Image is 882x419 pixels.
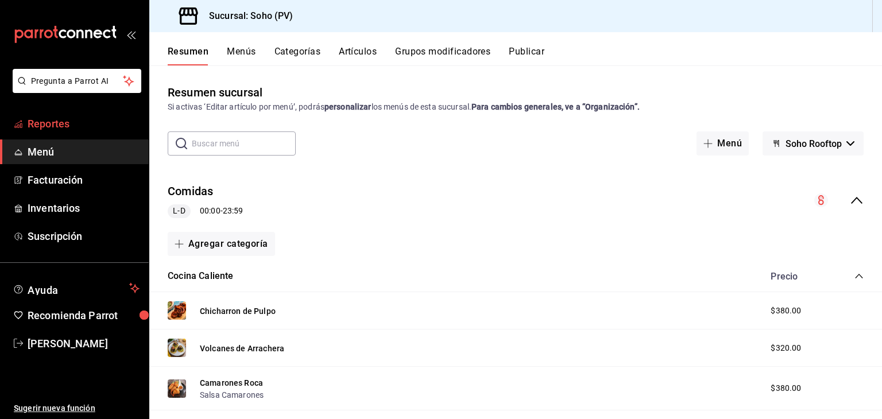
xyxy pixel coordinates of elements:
input: Buscar menú [192,132,296,155]
button: Soho Rooftop [763,131,864,156]
button: Comidas [168,183,214,200]
span: Facturación [28,172,140,188]
button: Publicar [509,46,544,65]
strong: Para cambios generales, ve a “Organización”. [471,102,640,111]
span: Sugerir nueva función [14,402,140,414]
button: Menús [227,46,256,65]
span: $380.00 [771,305,801,317]
div: Resumen sucursal [168,84,262,101]
a: Pregunta a Parrot AI [8,83,141,95]
div: navigation tabs [168,46,882,65]
span: Suscripción [28,228,140,244]
span: Menú [28,144,140,160]
button: open_drawer_menu [126,30,136,39]
span: Soho Rooftop [786,138,842,149]
span: [PERSON_NAME] [28,336,140,351]
h3: Sucursal: Soho (PV) [200,9,293,23]
span: Pregunta a Parrot AI [31,75,123,87]
div: Precio [759,271,833,282]
span: Reportes [28,116,140,131]
span: Inventarios [28,200,140,216]
button: Volcanes de Arrachera [200,343,284,354]
button: Grupos modificadores [395,46,490,65]
img: Preview [168,339,186,357]
strong: personalizar [324,102,372,111]
button: Artículos [339,46,377,65]
button: Pregunta a Parrot AI [13,69,141,93]
div: 00:00 - 23:59 [168,204,243,218]
div: collapse-menu-row [149,174,882,227]
button: Chicharron de Pulpo [200,305,276,317]
button: Categorías [274,46,321,65]
button: Resumen [168,46,208,65]
button: Salsa Camarones [200,389,264,401]
div: Si activas ‘Editar artículo por menú’, podrás los menús de esta sucursal. [168,101,864,113]
button: Cocina Caliente [168,270,234,283]
button: collapse-category-row [854,271,864,281]
span: L-D [168,205,189,217]
button: Agregar categoría [168,232,275,256]
span: Recomienda Parrot [28,308,140,323]
img: Preview [168,379,186,398]
button: Menú [697,131,749,156]
button: Camarones Roca [200,377,263,389]
span: $380.00 [771,382,801,394]
img: Preview [168,301,186,320]
span: Ayuda [28,281,125,295]
span: $320.00 [771,342,801,354]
